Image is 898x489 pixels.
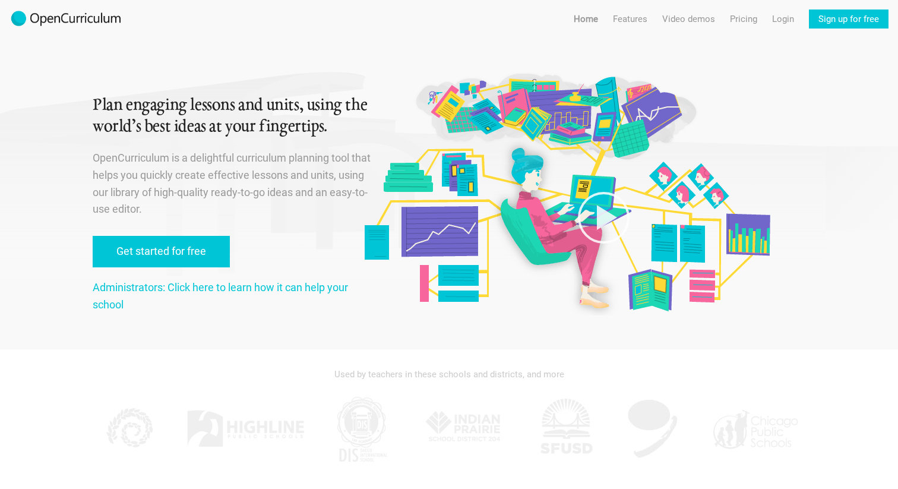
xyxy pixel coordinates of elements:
a: Home [574,10,598,29]
img: 2017-logo-m.png [10,10,122,29]
img: SFUSD.jpg [536,393,596,465]
a: Administrators: Click here to learn how it can help your school [93,281,348,311]
a: Pricing [730,10,757,29]
p: OpenCurriculum is a delightful curriculum planning tool that helps you quickly create effective l... [93,150,373,218]
img: KPPCS.jpg [99,393,158,465]
a: Login [772,10,794,29]
a: Sign up for free [809,10,888,29]
img: DIS.jpg [332,393,391,465]
img: IPSD.jpg [419,393,508,465]
img: CPS.jpg [710,393,799,465]
a: Get started for free [93,236,230,267]
h1: Plan engaging lessons and units, using the world’s best ideas at your fingertips. [93,95,373,138]
img: AGK.jpg [623,393,682,465]
a: Features [613,10,647,29]
div: Used by teachers in these schools and districts, and more [93,361,805,387]
img: Original illustration by Malisa Suchanya, Oakland, CA (malisasuchanya.com) [360,71,773,316]
img: Highline.jpg [186,393,305,465]
a: Video demos [662,10,715,29]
